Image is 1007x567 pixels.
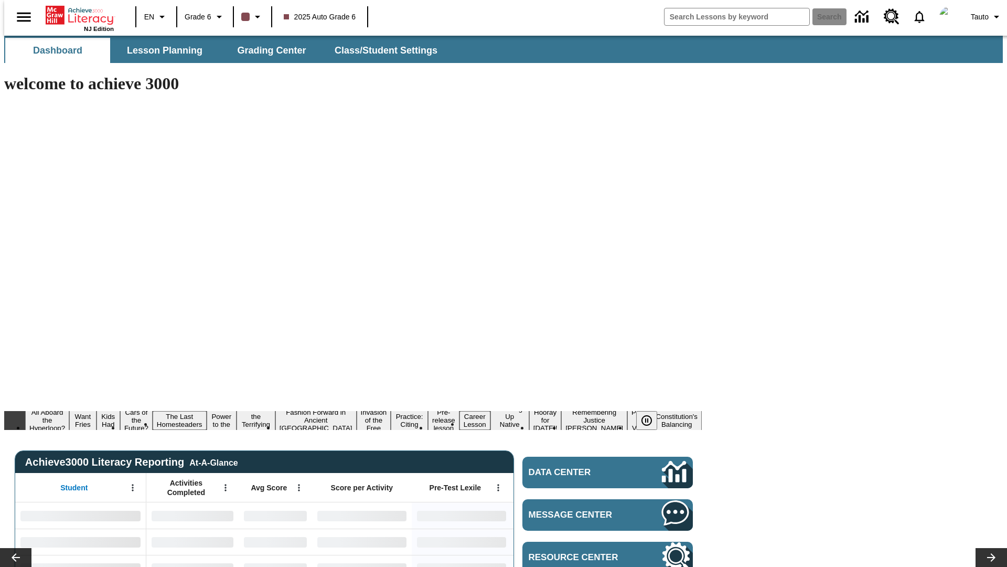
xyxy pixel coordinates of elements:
[146,502,239,529] div: No Data,
[665,8,809,25] input: search field
[127,45,202,57] span: Lesson Planning
[627,407,651,434] button: Slide 16 Point of View
[561,407,627,434] button: Slide 15 Remembering Justice O'Connor
[529,407,562,434] button: Slide 14 Hooray for Constitution Day!
[69,395,96,446] button: Slide 2 Do You Want Fries With That?
[112,38,217,63] button: Lesson Planning
[25,456,238,468] span: Achieve3000 Literacy Reporting
[284,12,356,23] span: 2025 Auto Grade 6
[144,12,154,23] span: EN
[877,3,906,31] a: Resource Center, Will open in new tab
[152,478,221,497] span: Activities Completed
[4,36,1003,63] div: SubNavbar
[933,3,967,30] button: Select a new avatar
[239,529,312,555] div: No Data,
[529,467,627,478] span: Data Center
[180,7,230,26] button: Grade: Grade 6, Select a grade
[849,3,877,31] a: Data Center
[636,411,657,430] button: Pause
[490,403,529,438] button: Slide 13 Cooking Up Native Traditions
[529,510,630,520] span: Message Center
[636,411,668,430] div: Pause
[185,12,211,23] span: Grade 6
[275,407,357,434] button: Slide 8 Fashion Forward in Ancient Rome
[46,4,114,32] div: Home
[251,483,287,492] span: Avg Score
[125,480,141,496] button: Open Menu
[146,529,239,555] div: No Data,
[522,499,693,531] a: Message Center
[140,7,173,26] button: Language: EN, Select a language
[4,74,702,93] h1: welcome to achieve 3000
[459,411,490,430] button: Slide 12 Career Lesson
[428,407,459,434] button: Slide 11 Pre-release lesson
[967,7,1007,26] button: Profile/Settings
[46,5,114,26] a: Home
[651,403,702,438] button: Slide 17 The Constitution's Balancing Act
[33,45,82,57] span: Dashboard
[430,483,481,492] span: Pre-Test Lexile
[976,548,1007,567] button: Lesson carousel, Next
[357,399,391,442] button: Slide 9 The Invasion of the Free CD
[522,457,693,488] a: Data Center
[239,502,312,529] div: No Data,
[237,403,275,438] button: Slide 7 Attack of the Terrifying Tomatoes
[5,38,110,63] button: Dashboard
[237,45,306,57] span: Grading Center
[490,480,506,496] button: Open Menu
[237,7,268,26] button: Class color is dark brown. Change class color
[8,2,39,33] button: Open side menu
[906,3,933,30] a: Notifications
[326,38,446,63] button: Class/Student Settings
[331,483,393,492] span: Score per Activity
[25,407,69,434] button: Slide 1 All Aboard the Hyperloop?
[291,480,307,496] button: Open Menu
[189,456,238,468] div: At-A-Glance
[120,407,153,434] button: Slide 4 Cars of the Future?
[939,6,960,27] img: Avatar
[4,38,447,63] div: SubNavbar
[84,26,114,32] span: NJ Edition
[153,411,207,430] button: Slide 5 The Last Homesteaders
[207,403,237,438] button: Slide 6 Solar Power to the People
[335,45,437,57] span: Class/Student Settings
[971,12,989,23] span: Tauto
[391,403,428,438] button: Slide 10 Mixed Practice: Citing Evidence
[529,552,630,563] span: Resource Center
[219,38,324,63] button: Grading Center
[218,480,233,496] button: Open Menu
[60,483,88,492] span: Student
[97,395,120,446] button: Slide 3 Dirty Jobs Kids Had To Do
